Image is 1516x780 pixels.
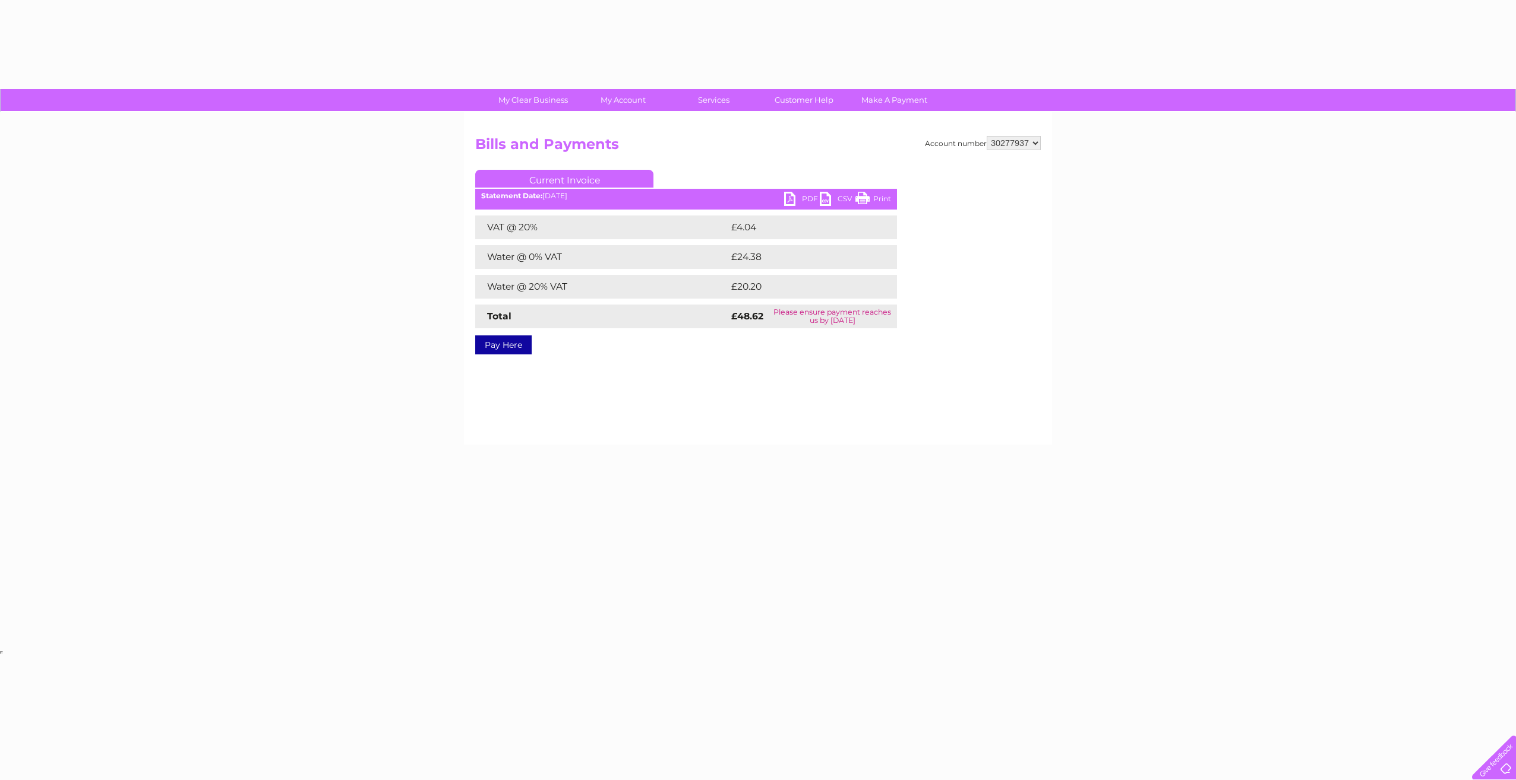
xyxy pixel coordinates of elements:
h2: Bills and Payments [475,136,1041,158]
a: Print [855,192,891,209]
strong: £48.62 [731,310,763,322]
a: My Clear Business [484,89,582,111]
a: PDF [784,192,820,209]
a: CSV [820,192,855,209]
a: My Account [574,89,672,111]
td: Please ensure payment reaches us by [DATE] [768,305,897,328]
td: VAT @ 20% [475,215,728,239]
a: Customer Help [755,89,853,111]
a: Services [665,89,763,111]
td: £24.38 [728,245,873,269]
div: Account number [925,136,1041,150]
td: Water @ 20% VAT [475,275,728,299]
div: [DATE] [475,192,897,200]
a: Make A Payment [845,89,943,111]
td: £4.04 [728,215,870,239]
td: £20.20 [728,275,873,299]
b: Statement Date: [481,191,542,200]
a: Current Invoice [475,170,653,188]
a: Pay Here [475,335,532,354]
td: Water @ 0% VAT [475,245,728,269]
strong: Total [487,310,511,322]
